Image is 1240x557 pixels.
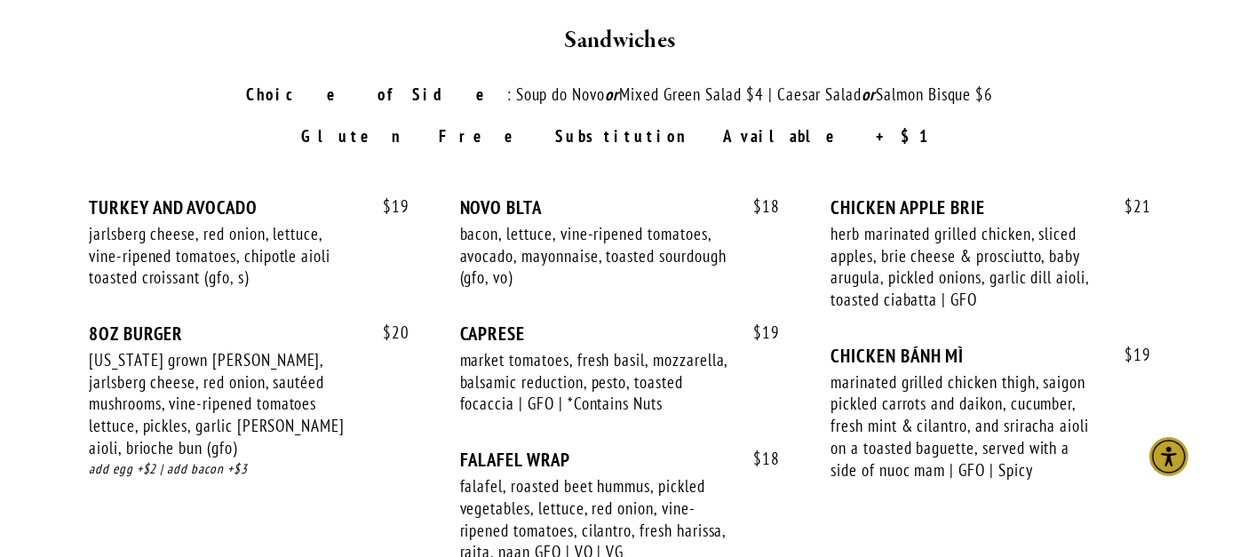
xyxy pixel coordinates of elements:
span: 19 [735,322,780,343]
div: bacon, lettuce, vine-ripened tomatoes, avocado, mayonnaise, toasted sourdough (gfo, vo) [460,223,730,289]
span: $ [383,322,392,343]
div: TURKEY AND AVOCADO [89,196,409,219]
div: CHICKEN BÁNH MÌ [831,345,1151,367]
div: marinated grilled chicken thigh, saigon pickled carrots and daikon, cucumber, fresh mint & cilant... [831,371,1101,481]
div: herb marinated grilled chicken, sliced apples, brie cheese & prosciutto, baby arugula, pickled on... [831,223,1101,311]
div: [US_STATE] grown [PERSON_NAME], jarlsberg cheese, red onion, sautéed mushrooms, vine-ripened toma... [89,349,359,459]
span: $ [383,195,392,217]
div: 8OZ BURGER [89,322,409,345]
span: $ [753,322,762,343]
div: NOVO BLTA [460,196,781,219]
em: or [862,84,876,105]
div: add egg +$2 | add bacon +$3 [89,459,409,480]
span: 19 [1107,345,1151,365]
span: $ [753,195,762,217]
div: FALAFEL WRAP [460,449,781,471]
div: CHICKEN APPLE BRIE [831,196,1151,219]
span: 20 [365,322,409,343]
span: 21 [1107,196,1151,217]
em: or [605,84,619,105]
strong: Sandwiches [564,25,675,56]
div: Accessibility Menu [1149,437,1188,476]
div: market tomatoes, fresh basil, mozzarella, balsamic reduction, pesto, toasted focaccia | GFO | *Co... [460,349,730,415]
div: jarlsberg cheese, red onion, lettuce, vine-ripened tomatoes, chipotle aioli toasted croissant (gf... [89,223,359,289]
strong: Choice of Side [247,84,507,105]
span: $ [1125,195,1133,217]
span: 19 [365,196,409,217]
strong: Gluten Free Substitution Available +$1 [301,125,938,147]
span: 18 [735,196,780,217]
span: $ [1125,344,1133,365]
div: CAPRESE [460,322,781,345]
span: 18 [735,449,780,469]
span: $ [753,448,762,469]
p: : Soup do Novo Mixed Green Salad $4 | Caesar Salad Salmon Bisque $6 [121,82,1119,107]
